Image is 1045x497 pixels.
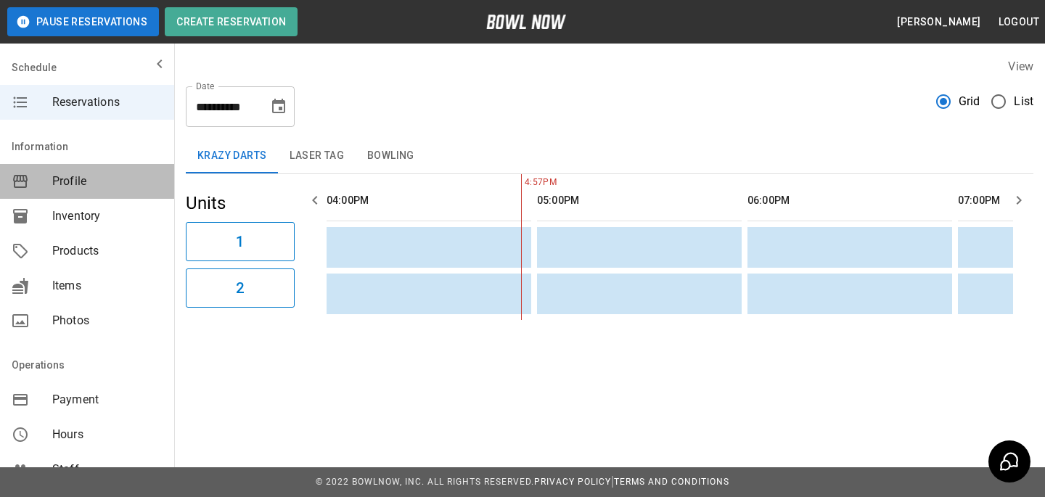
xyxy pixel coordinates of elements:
span: Hours [52,426,163,443]
button: Logout [993,9,1045,36]
button: Laser Tag [278,139,356,173]
h5: Units [186,192,295,215]
span: 4:57PM [521,176,525,190]
span: Grid [959,93,980,110]
button: [PERSON_NAME] [891,9,986,36]
button: Krazy Darts [186,139,278,173]
button: Create Reservation [165,7,298,36]
button: 1 [186,222,295,261]
span: Profile [52,173,163,190]
span: Staff [52,461,163,478]
a: Terms and Conditions [614,477,729,487]
button: 2 [186,268,295,308]
span: Payment [52,391,163,408]
span: Products [52,242,163,260]
span: Photos [52,312,163,329]
h6: 1 [236,230,244,253]
div: inventory tabs [186,139,1033,173]
h6: 2 [236,276,244,300]
span: Items [52,277,163,295]
span: Reservations [52,94,163,111]
span: © 2022 BowlNow, Inc. All Rights Reserved. [316,477,534,487]
a: Privacy Policy [534,477,611,487]
label: View [1008,59,1033,73]
button: Pause Reservations [7,7,159,36]
span: Inventory [52,208,163,225]
button: Bowling [356,139,426,173]
span: List [1014,93,1033,110]
img: logo [486,15,566,29]
button: Choose date, selected date is Sep 17, 2025 [264,92,293,121]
